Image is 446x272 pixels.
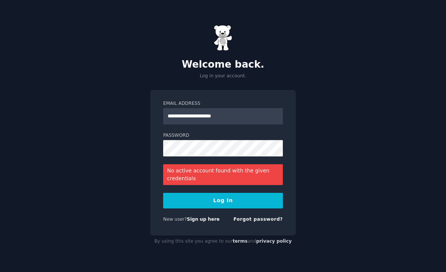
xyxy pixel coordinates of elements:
a: Forgot password? [233,217,283,222]
img: Gummy Bear [214,25,232,51]
h2: Welcome back. [150,59,296,71]
a: terms [233,239,248,244]
a: Sign up here [187,217,220,222]
p: Log in your account. [150,73,296,80]
label: Password [163,132,283,139]
span: New user? [163,217,187,222]
a: privacy policy [256,239,292,244]
div: By using this site you agree to our and [150,236,296,247]
button: Log In [163,193,283,208]
div: No active account found with the given credentials [163,164,283,185]
label: Email Address [163,100,283,107]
